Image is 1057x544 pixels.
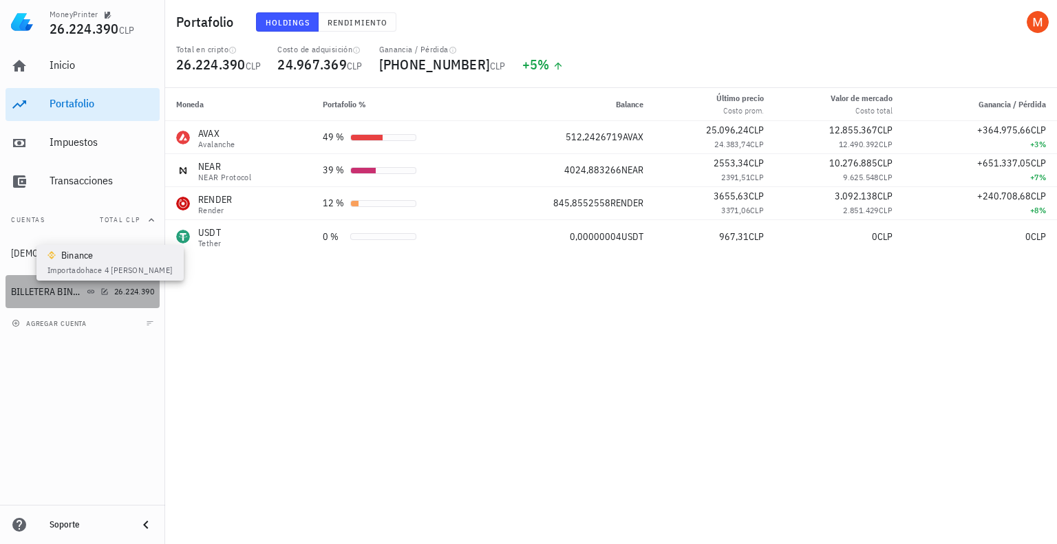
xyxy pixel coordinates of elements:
[50,174,154,187] div: Transacciones
[564,164,621,176] span: 4024,883266
[6,127,160,160] a: Impuestos
[6,237,160,270] a: [DEMOGRAPHIC_DATA] 0
[176,197,190,210] div: RENDER-icon
[877,124,893,136] span: CLP
[621,164,643,176] span: NEAR
[566,131,623,143] span: 512,2426719
[50,519,127,530] div: Soporte
[1039,205,1046,215] span: %
[265,17,310,28] span: Holdings
[11,286,84,298] div: BILLETERA BINANCE
[879,172,893,182] span: CLP
[750,139,764,149] span: CLP
[721,205,750,215] span: 3371,06
[1027,11,1049,33] div: avatar
[176,11,239,33] h1: Portafolio
[979,99,1046,109] span: Ganancia / Pérdida
[198,239,221,248] div: Tether
[977,157,1031,169] span: +651.337,05
[616,99,643,109] span: Balance
[1039,172,1046,182] span: %
[877,157,893,169] span: CLP
[877,230,893,243] span: CLP
[8,316,93,330] button: agregar cuenta
[6,275,160,308] a: BILLETERA BINANCE 26.224.390
[877,190,893,202] span: CLP
[6,204,160,237] button: CuentasTotal CLP
[610,197,643,209] span: RENDER
[831,92,893,105] div: Valor de mercado
[198,226,221,239] div: USDT
[323,230,345,244] div: 0 %
[839,139,879,149] span: 12.490.392
[100,215,140,224] span: Total CLP
[706,124,749,136] span: 25.096,24
[11,248,107,259] div: [DEMOGRAPHIC_DATA]
[246,60,261,72] span: CLP
[716,105,764,117] div: Costo prom.
[176,230,190,243] div: USDT-icon
[176,131,190,144] div: AVAX-icon
[119,24,135,36] span: CLP
[829,124,877,136] span: 12.855.367
[323,99,366,109] span: Portafolio %
[323,196,345,210] div: 12 %
[749,124,764,136] span: CLP
[1031,190,1046,202] span: CLP
[198,127,235,140] div: AVAX
[623,131,643,143] span: AVAX
[872,230,877,243] span: 0
[198,206,233,215] div: Render
[379,44,506,55] div: Ganancia / Pérdida
[6,88,160,121] a: Portafolio
[835,190,877,202] span: 3.092.138
[1031,230,1046,243] span: CLP
[1031,157,1046,169] span: CLP
[749,190,764,202] span: CLP
[716,92,764,105] div: Último precio
[323,163,345,177] div: 39 %
[150,248,154,258] span: 0
[714,157,749,169] span: 2553,34
[277,55,347,74] span: 24.967.369
[749,157,764,169] span: CLP
[750,205,764,215] span: CLP
[256,12,319,32] button: Holdings
[347,60,363,72] span: CLP
[6,165,160,198] a: Transacciones
[570,230,621,243] span: 0,00000004
[11,11,33,33] img: LedgiFi
[6,50,160,83] a: Inicio
[323,130,345,144] div: 49 %
[879,139,893,149] span: CLP
[714,139,750,149] span: 24.383,74
[114,286,154,296] span: 26.224.390
[50,58,154,72] div: Inicio
[1025,230,1031,243] span: 0
[198,160,251,173] div: NEAR
[379,55,491,74] span: [PHONE_NUMBER]
[490,60,506,72] span: CLP
[277,44,362,55] div: Costo de adquisición
[312,88,486,121] th: Portafolio %: Sin ordenar. Pulse para ordenar de forma ascendente.
[621,230,643,243] span: USDT
[50,135,154,149] div: Impuestos
[977,124,1031,136] span: +364.975,66
[1039,139,1046,149] span: %
[1031,124,1046,136] span: CLP
[198,193,233,206] div: RENDER
[327,17,387,28] span: Rendimiento
[319,12,396,32] button: Rendimiento
[486,88,655,121] th: Balance: Sin ordenar. Pulse para ordenar de forma ascendente.
[198,173,251,182] div: NEAR Protocol
[915,138,1046,151] div: +3
[198,140,235,149] div: Avalanche
[879,205,893,215] span: CLP
[721,172,750,182] span: 2391,51
[176,44,261,55] div: Total en cripto
[829,157,877,169] span: 10.276.885
[749,230,764,243] span: CLP
[176,164,190,177] div: NEAR-icon
[977,190,1031,202] span: +240.708,68
[831,105,893,117] div: Costo total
